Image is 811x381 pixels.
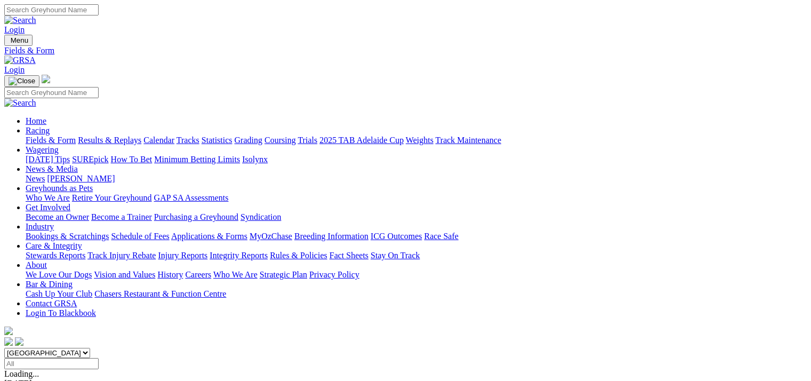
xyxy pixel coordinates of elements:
a: Who We Are [26,193,70,202]
a: Bar & Dining [26,280,73,289]
a: Wagering [26,145,59,154]
a: Cash Up Your Club [26,289,92,298]
div: Greyhounds as Pets [26,193,807,203]
img: Search [4,15,36,25]
span: Menu [11,36,28,44]
input: Search [4,4,99,15]
a: Login To Blackbook [26,308,96,317]
a: Fields & Form [26,136,76,145]
a: Isolynx [242,155,268,164]
img: twitter.svg [15,337,23,346]
a: Applications & Forms [171,232,247,241]
img: logo-grsa-white.png [42,75,50,83]
a: Greyhounds as Pets [26,184,93,193]
img: logo-grsa-white.png [4,327,13,335]
img: Close [9,77,35,85]
a: Schedule of Fees [111,232,169,241]
a: About [26,260,47,269]
a: Weights [406,136,433,145]
a: Login [4,25,25,34]
a: Become an Owner [26,212,89,221]
a: 2025 TAB Adelaide Cup [319,136,404,145]
a: Integrity Reports [210,251,268,260]
div: Racing [26,136,807,145]
a: Careers [185,270,211,279]
a: Results & Replays [78,136,141,145]
a: ICG Outcomes [371,232,422,241]
a: [PERSON_NAME] [47,174,115,183]
a: Become a Trainer [91,212,152,221]
a: Track Injury Rebate [87,251,156,260]
a: Rules & Policies [270,251,327,260]
div: Care & Integrity [26,251,807,260]
button: Toggle navigation [4,35,33,46]
a: Get Involved [26,203,70,212]
a: Fields & Form [4,46,807,55]
a: How To Bet [111,155,152,164]
a: Chasers Restaurant & Function Centre [94,289,226,298]
span: Loading... [4,369,39,378]
a: Track Maintenance [436,136,501,145]
input: Select date [4,358,99,369]
img: Search [4,98,36,108]
div: Get Involved [26,212,807,222]
a: Breeding Information [294,232,368,241]
input: Search [4,87,99,98]
a: SUREpick [72,155,108,164]
div: News & Media [26,174,807,184]
a: Contact GRSA [26,299,77,308]
a: Stay On Track [371,251,420,260]
div: Wagering [26,155,807,164]
a: MyOzChase [250,232,292,241]
a: Tracks [176,136,199,145]
div: Industry [26,232,807,241]
a: Stewards Reports [26,251,85,260]
a: Minimum Betting Limits [154,155,240,164]
img: facebook.svg [4,337,13,346]
a: Injury Reports [158,251,207,260]
a: Privacy Policy [309,270,359,279]
a: Home [26,116,46,125]
a: Grading [235,136,262,145]
button: Toggle navigation [4,75,39,87]
a: Retire Your Greyhound [72,193,152,202]
div: Bar & Dining [26,289,807,299]
a: Syndication [240,212,281,221]
a: News & Media [26,164,78,173]
a: GAP SA Assessments [154,193,229,202]
a: News [26,174,45,183]
a: Care & Integrity [26,241,82,250]
a: Racing [26,126,50,135]
a: Vision and Values [94,270,155,279]
a: Strategic Plan [260,270,307,279]
a: Login [4,65,25,74]
a: Industry [26,222,54,231]
a: [DATE] Tips [26,155,70,164]
a: Purchasing a Greyhound [154,212,238,221]
div: About [26,270,807,280]
a: Coursing [264,136,296,145]
a: Calendar [143,136,174,145]
img: GRSA [4,55,36,65]
a: History [157,270,183,279]
a: Trials [298,136,317,145]
a: Fact Sheets [330,251,368,260]
a: Race Safe [424,232,458,241]
a: We Love Our Dogs [26,270,92,279]
a: Statistics [202,136,232,145]
a: Who We Are [213,270,258,279]
a: Bookings & Scratchings [26,232,109,241]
